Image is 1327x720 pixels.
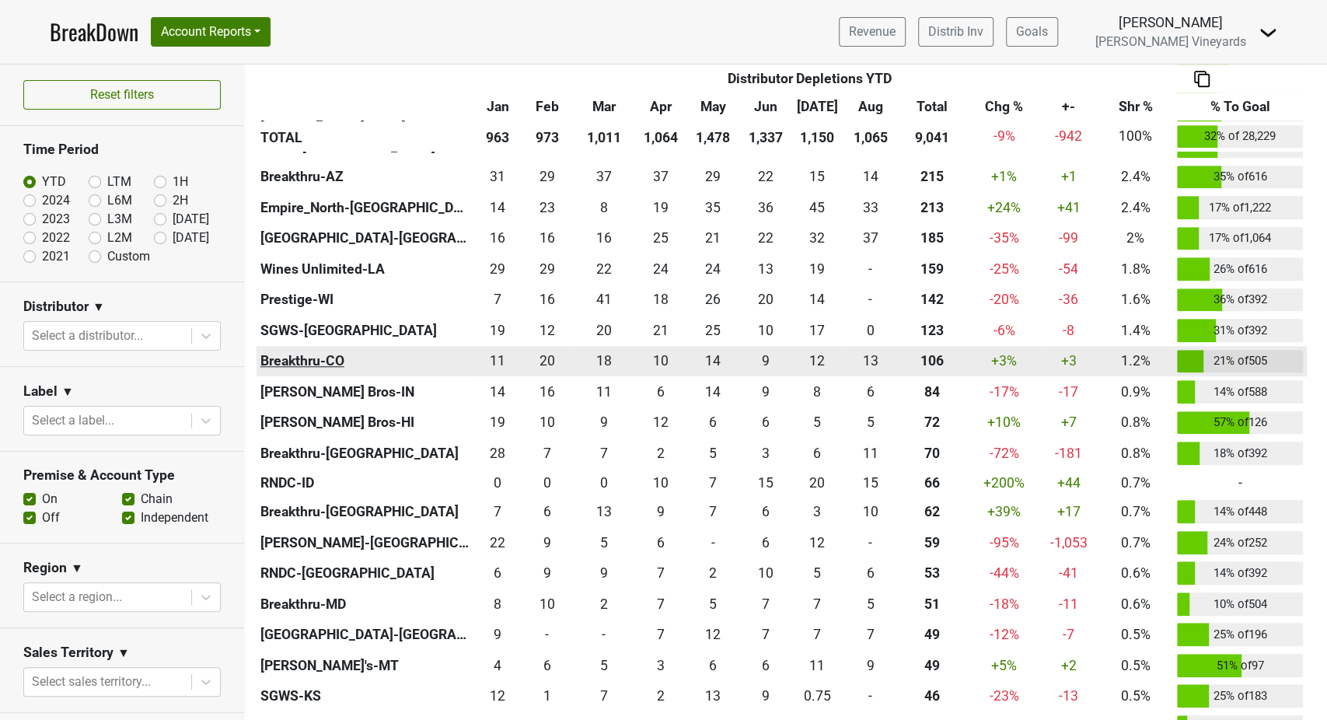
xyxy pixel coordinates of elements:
[689,259,737,279] div: 24
[900,443,965,463] div: 70
[741,285,791,316] td: 20.166
[257,192,473,223] th: Empire_North-[GEOGRAPHIC_DATA]
[42,490,58,509] label: On
[896,346,968,377] th: 106.415
[71,559,83,578] span: ▼
[522,65,1097,93] th: Distributor Depletions YTD
[745,320,787,341] div: 10
[572,407,636,439] td: 8.97
[900,382,965,402] div: 84
[848,382,892,402] div: 6
[477,473,519,493] div: 0
[526,320,568,341] div: 12
[575,443,632,463] div: 7
[994,128,1015,144] span: -9%
[896,438,968,469] th: 69.772
[741,346,791,377] td: 9.166
[93,298,105,316] span: ▼
[572,376,636,407] td: 11.08
[844,346,896,377] td: 12.5
[257,285,473,316] th: Prestige-WI
[685,253,740,285] td: 23.653
[968,407,1039,439] td: +10 %
[900,259,965,279] div: 159
[741,438,791,469] td: 2.915
[636,438,686,469] td: 2.33
[473,285,523,316] td: 6.583
[1044,412,1094,432] div: +7
[1097,376,1173,407] td: 0.9%
[61,383,74,401] span: ▼
[636,469,686,497] td: 9.751
[794,351,840,371] div: 12
[1097,346,1173,377] td: 1.2%
[1044,351,1094,371] div: +3
[844,162,896,193] td: 14.167
[173,229,209,247] label: [DATE]
[257,469,473,497] th: RNDC-ID
[689,197,737,218] div: 35
[790,438,844,469] td: 6.247
[844,407,896,439] td: 5
[844,121,896,152] th: 1,065
[640,351,682,371] div: 10
[636,162,686,193] td: 37.002
[473,162,523,193] td: 31.084
[257,315,473,346] th: SGWS-[GEOGRAPHIC_DATA]
[689,382,737,402] div: 14
[900,320,965,341] div: 123
[473,469,523,497] td: 0
[896,93,968,121] th: Total: activate to sort column ascending
[477,289,519,309] div: 7
[636,346,686,377] td: 10.416
[685,162,740,193] td: 29.417
[839,17,906,47] a: Revenue
[473,223,523,254] td: 16.084
[896,407,968,439] th: 71.820
[745,166,787,187] div: 22
[968,346,1039,377] td: +3 %
[1097,192,1173,223] td: 2.4%
[42,191,70,210] label: 2024
[1044,320,1094,341] div: -8
[689,228,737,248] div: 21
[23,299,89,315] h3: Distributor
[790,162,844,193] td: 14.75
[50,16,138,48] a: BreakDown
[257,253,473,285] th: Wines Unlimited-LA
[844,192,896,223] td: 32.582
[745,443,787,463] div: 3
[640,443,682,463] div: 2
[640,166,682,187] div: 37
[745,259,787,279] div: 13
[968,223,1039,254] td: -35 %
[23,467,221,484] h3: Premise & Account Type
[689,351,737,371] div: 14
[1095,34,1246,49] span: [PERSON_NAME] Vineyards
[636,192,686,223] td: 18.751
[741,192,791,223] td: 36.168
[526,351,568,371] div: 20
[741,376,791,407] td: 8.91
[794,382,840,402] div: 8
[1006,17,1058,47] a: Goals
[896,253,968,285] th: 159.360
[42,509,60,527] label: Off
[636,253,686,285] td: 23.661
[575,289,632,309] div: 41
[844,93,896,121] th: Aug: activate to sort column ascending
[790,285,844,316] td: 14.333
[107,191,132,210] label: L6M
[968,192,1039,223] td: +24 %
[1097,223,1173,254] td: 2%
[173,173,188,191] label: 1H
[790,376,844,407] td: 8
[257,162,473,193] th: Breakthru-AZ
[900,351,965,371] div: 106
[522,253,572,285] td: 29.159
[741,407,791,439] td: 5.58
[640,228,682,248] div: 25
[1044,259,1094,279] div: -54
[1095,12,1246,33] div: [PERSON_NAME]
[790,315,844,346] td: 16.667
